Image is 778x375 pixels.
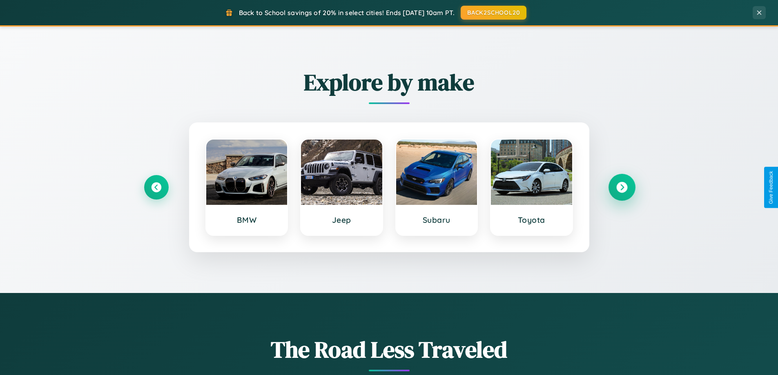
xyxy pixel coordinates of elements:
[499,215,564,225] h3: Toyota
[461,6,526,20] button: BACK2SCHOOL20
[214,215,279,225] h3: BMW
[239,9,455,17] span: Back to School savings of 20% in select cities! Ends [DATE] 10am PT.
[309,215,374,225] h3: Jeep
[404,215,469,225] h3: Subaru
[768,171,774,204] div: Give Feedback
[144,67,634,98] h2: Explore by make
[144,334,634,365] h1: The Road Less Traveled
